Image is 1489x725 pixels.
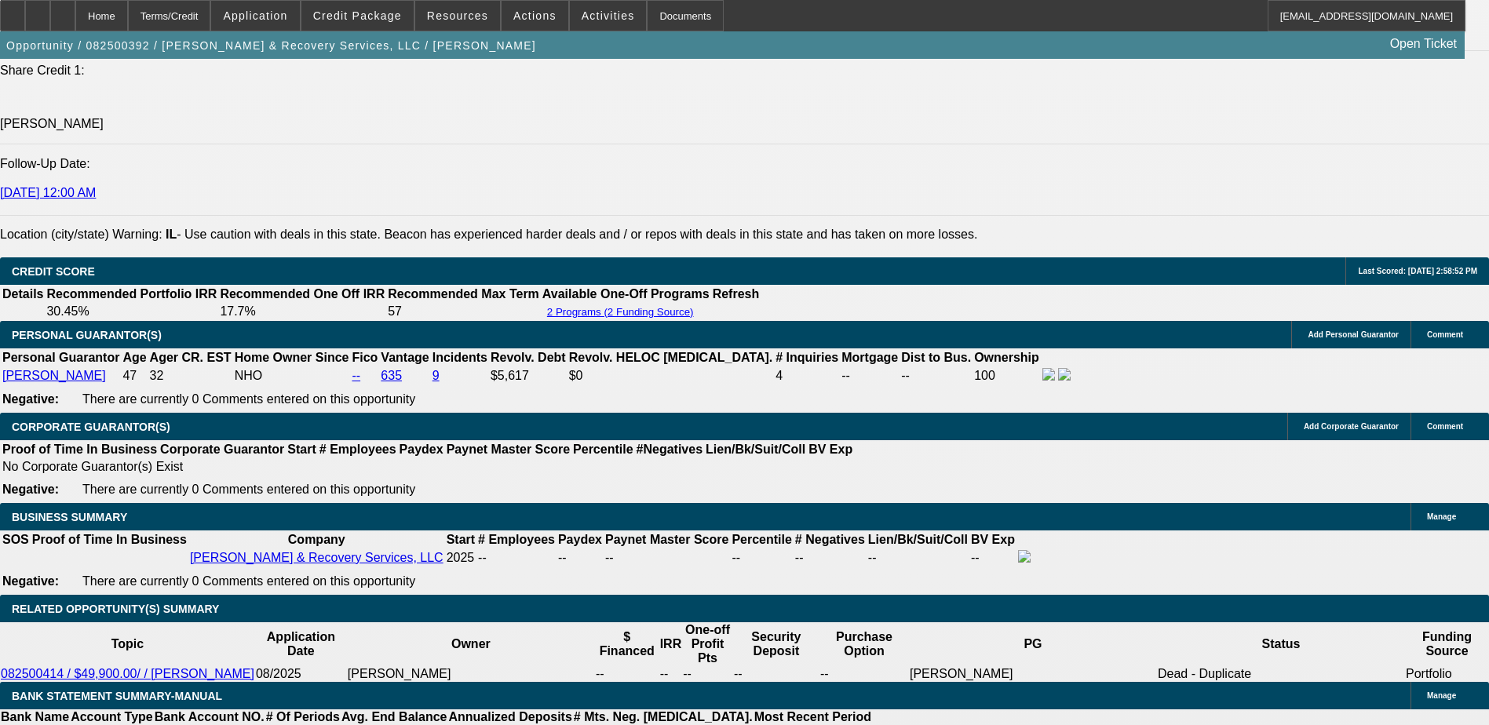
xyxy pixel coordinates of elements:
[255,622,347,666] th: Application Date
[387,304,540,319] td: 57
[569,351,773,364] b: Revolv. HELOC [MEDICAL_DATA].
[82,574,415,588] span: There are currently 0 Comments entered on this opportunity
[973,367,1040,384] td: 100
[301,1,414,31] button: Credit Package
[381,351,429,364] b: Vantage
[568,367,774,384] td: $0
[732,551,791,565] div: --
[867,549,969,567] td: --
[841,351,898,364] b: Mortgage
[1308,330,1399,339] span: Add Personal Guarantor
[733,666,819,682] td: --
[46,286,217,302] th: Recommended Portfolio IRR
[557,549,603,567] td: --
[1427,330,1463,339] span: Comment
[1042,368,1055,381] img: facebook-icon.png
[819,666,909,682] td: --
[1384,31,1463,57] a: Open Ticket
[313,9,402,22] span: Credit Package
[287,443,316,456] b: Start
[234,367,350,384] td: NHO
[974,351,1039,364] b: Ownership
[573,709,754,725] th: # Mts. Neg. [MEDICAL_DATA].
[971,533,1015,546] b: BV Exp
[2,286,44,302] th: Details
[808,443,852,456] b: BV Exp
[570,1,647,31] button: Activities
[1427,422,1463,431] span: Comment
[400,443,443,456] b: Paydex
[1427,691,1456,700] span: Manage
[2,369,106,382] a: [PERSON_NAME]
[1358,267,1477,275] span: Last Scored: [DATE] 2:58:52 PM
[447,443,570,456] b: Paynet Master Score
[1157,666,1405,682] td: Dead - Duplicate
[387,286,540,302] th: Recommended Max Term
[6,39,536,52] span: Opportunity / 082500392 / [PERSON_NAME] & Recovery Services, LLC / [PERSON_NAME]
[490,367,567,384] td: $5,617
[712,286,761,302] th: Refresh
[795,533,865,546] b: # Negatives
[491,351,566,364] b: Revolv. Debt
[909,666,1157,682] td: [PERSON_NAME]
[12,421,170,433] span: CORPORATE GUARANTOR(S)
[265,709,341,725] th: # Of Periods
[12,329,162,341] span: PERSONAL GUARANTOR(S)
[122,367,147,384] td: 47
[542,286,710,302] th: Available One-Off Programs
[347,666,595,682] td: [PERSON_NAME]
[900,367,972,384] td: --
[447,533,475,546] b: Start
[706,443,805,456] b: Lien/Bk/Suit/Coll
[352,351,378,364] b: Fico
[775,367,839,384] td: 4
[347,622,595,666] th: Owner
[901,351,971,364] b: Dist to Bus.
[605,551,728,565] div: --
[166,228,177,241] b: IL
[2,574,59,588] b: Negative:
[868,533,968,546] b: Lien/Bk/Suit/Coll
[223,9,287,22] span: Application
[219,304,385,319] td: 17.7%
[352,369,360,382] a: --
[909,622,1157,666] th: PG
[1304,422,1399,431] span: Add Corporate Guarantor
[427,9,488,22] span: Resources
[235,351,349,364] b: Home Owner Since
[1018,550,1031,563] img: facebook-icon.png
[2,392,59,406] b: Negative:
[595,622,659,666] th: $ Financed
[12,265,95,278] span: CREDIT SCORE
[1405,666,1489,682] td: Portfolio
[160,443,284,456] b: Corporate Guarantor
[82,483,415,496] span: There are currently 0 Comments entered on this opportunity
[1157,622,1405,666] th: Status
[573,443,633,456] b: Percentile
[255,666,347,682] td: 08/2025
[819,622,909,666] th: Purchase Option
[659,622,683,666] th: IRR
[1,667,254,680] a: 082500414 / $49,900.00/ / [PERSON_NAME]
[542,305,699,319] button: 2 Programs (2 Funding Source)
[432,351,487,364] b: Incidents
[513,9,557,22] span: Actions
[381,369,402,382] a: 635
[319,443,396,456] b: # Employees
[841,367,899,384] td: --
[1058,368,1071,381] img: linkedin-icon.png
[70,709,154,725] th: Account Type
[415,1,500,31] button: Resources
[2,442,158,457] th: Proof of Time In Business
[682,622,733,666] th: One-off Profit Pts
[2,532,30,548] th: SOS
[12,603,219,615] span: RELATED OPPORTUNITY(S) SUMMARY
[595,666,659,682] td: --
[682,666,733,682] td: --
[46,304,217,319] td: 30.45%
[2,351,119,364] b: Personal Guarantor
[478,551,487,564] span: --
[82,392,415,406] span: There are currently 0 Comments entered on this opportunity
[1405,622,1489,666] th: Funding Source
[478,533,555,546] b: # Employees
